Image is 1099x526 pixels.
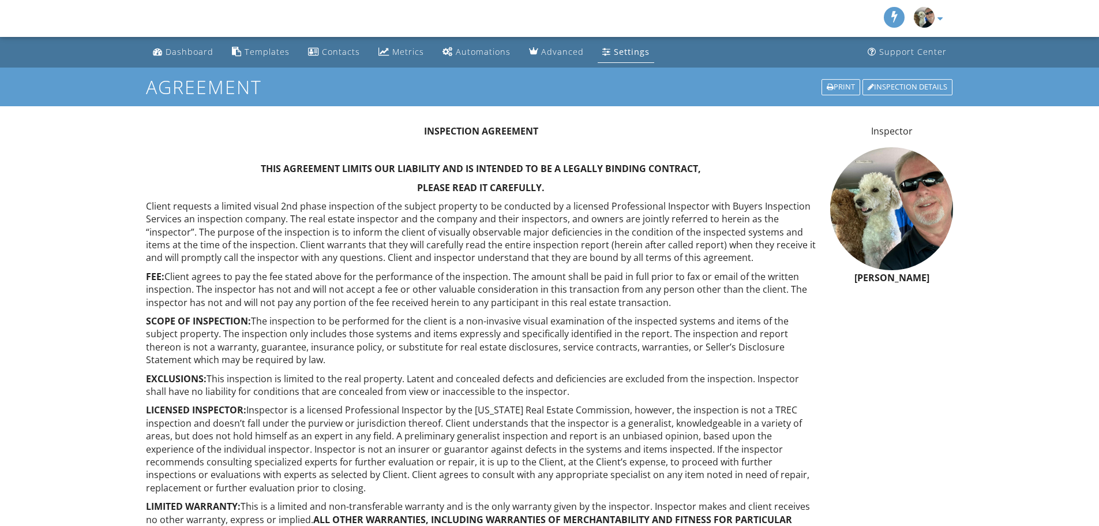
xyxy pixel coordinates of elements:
h6: [PERSON_NAME] [830,273,953,283]
a: Templates [227,42,294,63]
div: Inspection Details [862,79,952,95]
a: Support Center [863,42,951,63]
p: Client requests a limited visual 2nd phase inspection of the subject property to be conducted by ... [146,200,817,264]
p: The inspection to be performed for the client is a non-invasive visual examination of the inspect... [146,315,817,367]
div: Metrics [392,46,424,57]
strong: FEE: [146,270,164,283]
strong: SCOPE OF INSPECTION: [146,315,251,327]
div: Advanced [541,46,584,57]
a: Automations (Advanced) [438,42,515,63]
div: Automations [456,46,511,57]
img: dingo_and_dogs.jpg [830,147,953,270]
a: Advanced [524,42,588,63]
a: Print [820,78,861,96]
p: This inspection is limited to the real property. Latent and concealed defects and deficiencies ar... [146,372,817,398]
img: Buyers Inspection Services [146,3,296,34]
p: Inspector [830,125,953,137]
a: Inspection Details [861,78,954,96]
div: Print [822,79,860,95]
img: dingo_and_dogs.jpg [914,7,935,28]
div: Templates [245,46,290,57]
strong: LICENSED INSPECTOR: [146,404,246,416]
a: Settings [598,42,654,63]
strong: INSPECTION AGREEMENT [424,125,538,137]
p: Inspector is a licensed Professional Inspector by the [US_STATE] Real Estate Commission, however,... [146,404,817,494]
a: Contacts [303,42,365,63]
div: Dashboard [166,46,213,57]
div: Settings [614,46,650,57]
div: Support Center [879,46,947,57]
a: Metrics [374,42,429,63]
strong: EXCLUSIONS: [146,372,207,385]
p: Client agrees to pay the fee stated above for the performance of the inspection. The amount shall... [146,270,817,309]
strong: THIS AGREEMENT LIMITS OUR LIABILITY AND IS INTENDED TO BE A LEGALLY BINDING CONTRACT, [261,162,701,175]
h1: Agreement [146,77,954,97]
a: Dashboard [148,42,218,63]
div: Contacts [322,46,360,57]
strong: PLEASE READ IT CAREFULLY. [417,181,545,194]
strong: LIMITED WARRANTY: [146,500,241,513]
